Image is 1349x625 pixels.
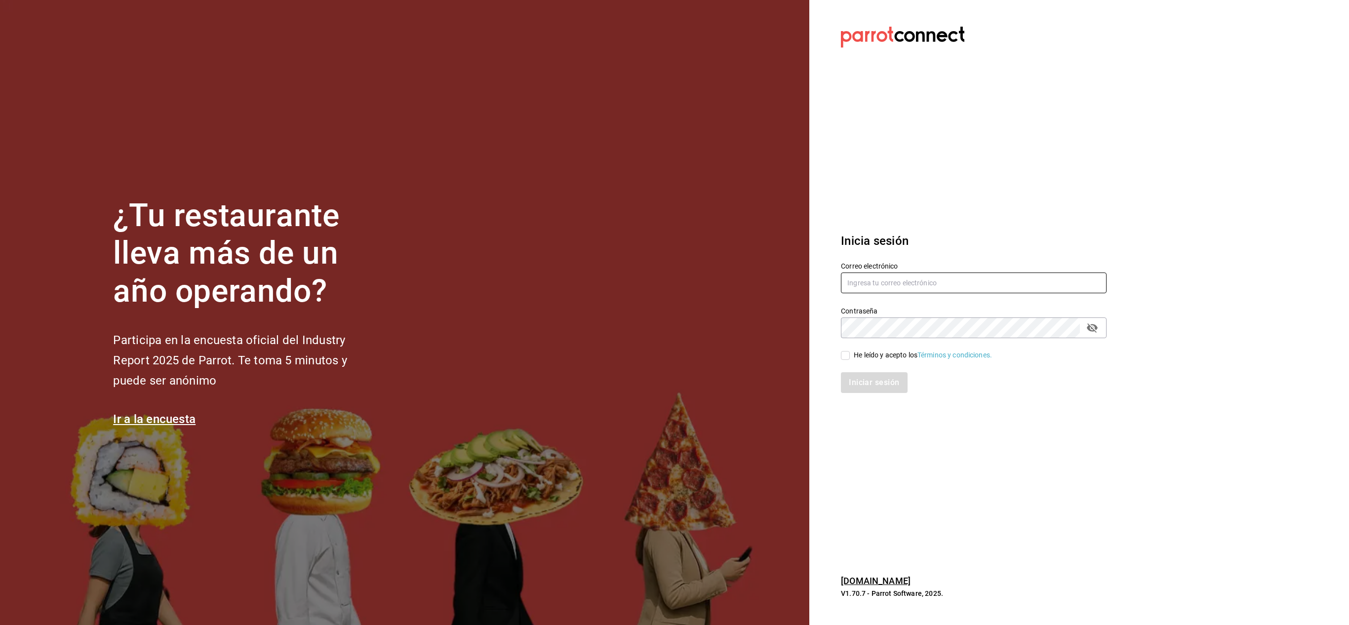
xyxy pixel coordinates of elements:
input: Ingresa tu correo electrónico [841,273,1107,293]
h3: Inicia sesión [841,232,1107,250]
label: Correo electrónico [841,262,1107,269]
a: Ir a la encuesta [113,412,196,426]
label: Contraseña [841,307,1107,314]
h2: Participa en la encuesta oficial del Industry Report 2025 de Parrot. Te toma 5 minutos y puede se... [113,330,380,391]
a: [DOMAIN_NAME] [841,576,911,586]
div: He leído y acepto los [854,350,992,360]
p: V1.70.7 - Parrot Software, 2025. [841,588,1107,598]
a: Términos y condiciones. [917,351,992,359]
button: passwordField [1084,319,1101,336]
h1: ¿Tu restaurante lleva más de un año operando? [113,197,380,311]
